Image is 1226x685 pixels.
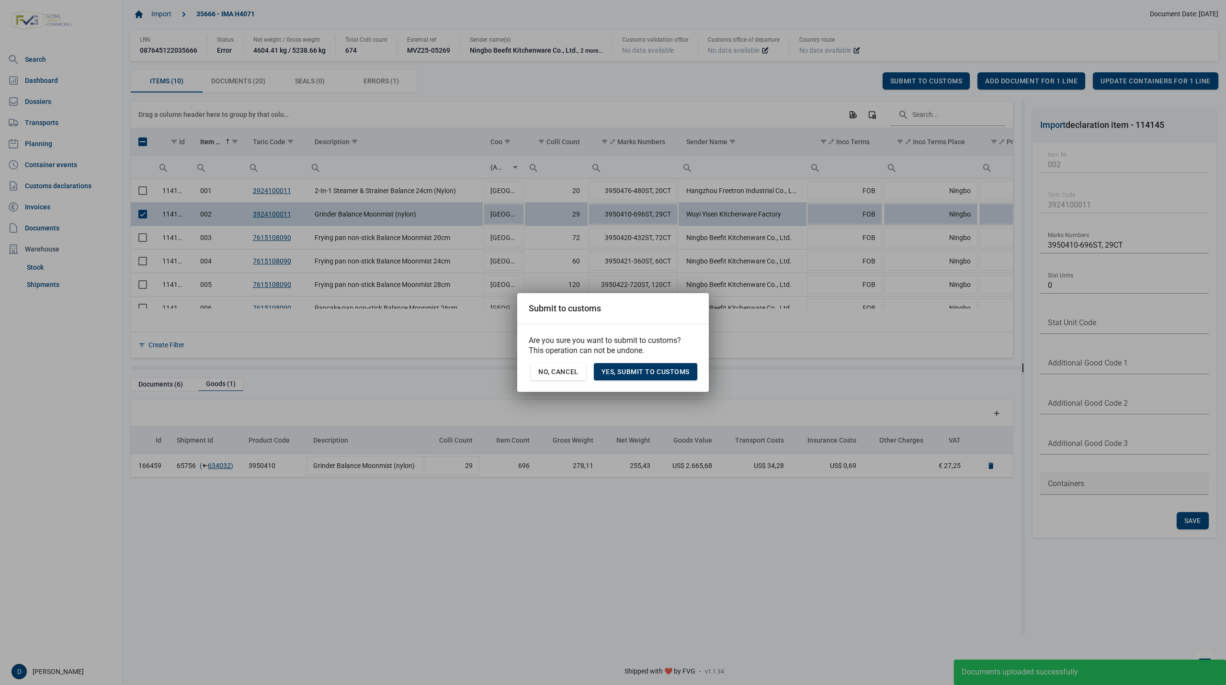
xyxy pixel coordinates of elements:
[594,363,697,380] div: Yes, Submit to customs
[531,363,586,380] div: No, Cancel
[529,303,601,314] div: Submit to customs
[529,336,697,355] p: Are you sure you want to submit to customs? This operation can not be undone.
[538,368,579,376] span: No, Cancel
[602,368,690,376] span: Yes, Submit to customs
